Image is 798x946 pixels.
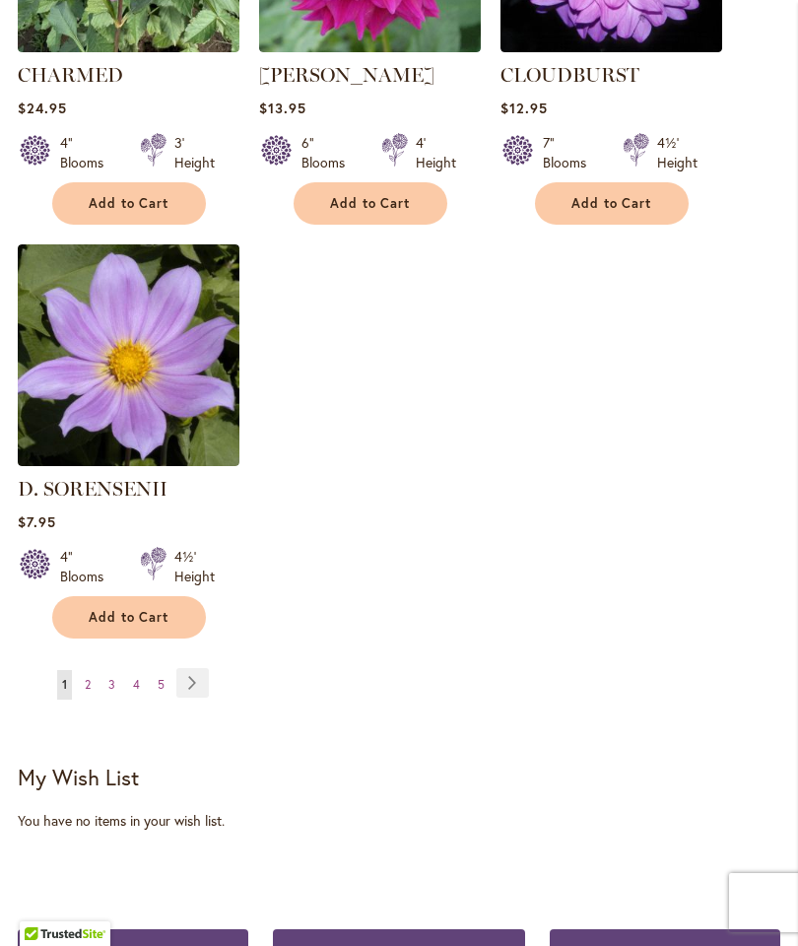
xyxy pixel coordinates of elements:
a: [PERSON_NAME] [259,63,434,87]
button: Add to Cart [52,596,206,639]
span: 2 [85,677,91,692]
strong: My Wish List [18,763,139,791]
img: D. SORENSENII [18,244,239,466]
span: $7.95 [18,512,56,531]
a: CHARMED [18,37,239,56]
div: 7" Blooms [543,133,599,172]
div: 4" Blooms [60,133,116,172]
span: $12.95 [500,99,548,117]
span: $24.95 [18,99,67,117]
div: 4' Height [416,133,456,172]
div: You have no items in your wish list. [18,811,780,831]
button: Add to Cart [535,182,689,225]
div: 6" Blooms [301,133,358,172]
a: 4 [128,670,145,700]
a: 2 [80,670,96,700]
span: Add to Cart [89,609,169,626]
a: CLOUDBURST [500,63,639,87]
span: Add to Cart [89,195,169,212]
div: 4½' Height [174,547,215,586]
a: 5 [153,670,169,700]
span: 5 [158,677,165,692]
span: Add to Cart [330,195,411,212]
a: Cloudburst [500,37,722,56]
button: Add to Cart [52,182,206,225]
span: Add to Cart [571,195,652,212]
a: CHLOE JANAE [259,37,481,56]
a: D. SORENSENII [18,477,167,501]
span: 1 [62,677,67,692]
a: 3 [103,670,120,700]
span: 3 [108,677,115,692]
a: CHARMED [18,63,123,87]
span: $13.95 [259,99,306,117]
a: D. SORENSENII [18,451,239,470]
div: 4½' Height [657,133,698,172]
div: 4" Blooms [60,547,116,586]
span: 4 [133,677,140,692]
button: Add to Cart [294,182,447,225]
div: 3' Height [174,133,215,172]
iframe: Launch Accessibility Center [15,876,70,931]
